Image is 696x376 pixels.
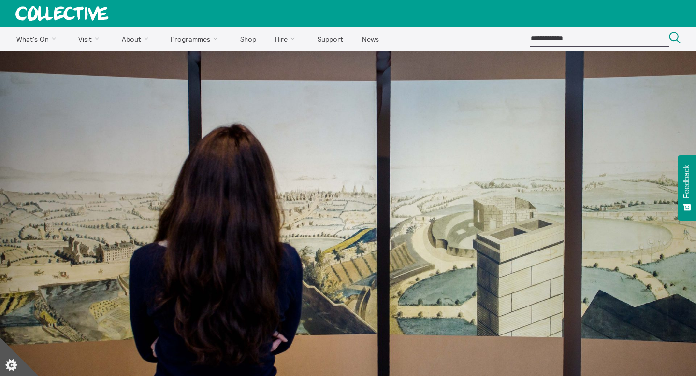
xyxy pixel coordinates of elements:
a: Shop [232,27,264,51]
span: Feedback [682,165,691,198]
a: About [113,27,160,51]
a: Support [309,27,351,51]
a: Hire [267,27,307,51]
a: News [353,27,387,51]
button: Feedback - Show survey [678,155,696,221]
a: What's On [8,27,68,51]
a: Visit [70,27,112,51]
a: Programmes [162,27,230,51]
